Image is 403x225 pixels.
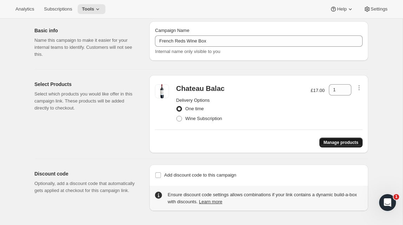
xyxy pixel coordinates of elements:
[394,194,399,200] span: 1
[176,97,304,104] h2: Delivery Options
[311,87,325,94] p: £17.00
[34,91,138,112] p: Select which products you would like offer in this campaign link. These products will be added di...
[155,49,220,54] span: Internal name only visible to you
[11,4,38,14] button: Analytics
[319,138,363,147] button: Manage products
[371,6,388,12] span: Settings
[155,28,189,33] span: Campaign Name
[44,6,72,12] span: Subscriptions
[82,6,94,12] span: Tools
[324,140,358,145] span: Manage products
[34,27,138,34] h2: Basic info
[337,6,346,12] span: Help
[155,84,169,98] img: Default Title
[40,4,76,14] button: Subscriptions
[34,170,138,177] h2: Discount code
[34,37,138,58] p: Name this campaign to make it easier for your internal teams to identify. Customers will not see ...
[326,4,358,14] button: Help
[168,191,363,205] div: Ensure discount code settings allows combinations if your link contains a dynamic build-a-box wit...
[199,199,222,204] a: Learn more
[359,4,392,14] button: Settings
[34,180,138,194] p: Optionally, add a discount code that automatically gets applied at checkout for this campaign link.
[15,6,34,12] span: Analytics
[78,4,105,14] button: Tools
[34,81,138,88] h2: Select Products
[185,116,222,121] span: Wine Subscription
[176,84,225,93] div: Chateau Balac
[164,172,236,178] span: Add discount code to this campaign
[379,194,396,211] iframe: Intercom live chat
[155,35,363,47] input: Example: Seasonal campaign
[185,106,204,111] span: One time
